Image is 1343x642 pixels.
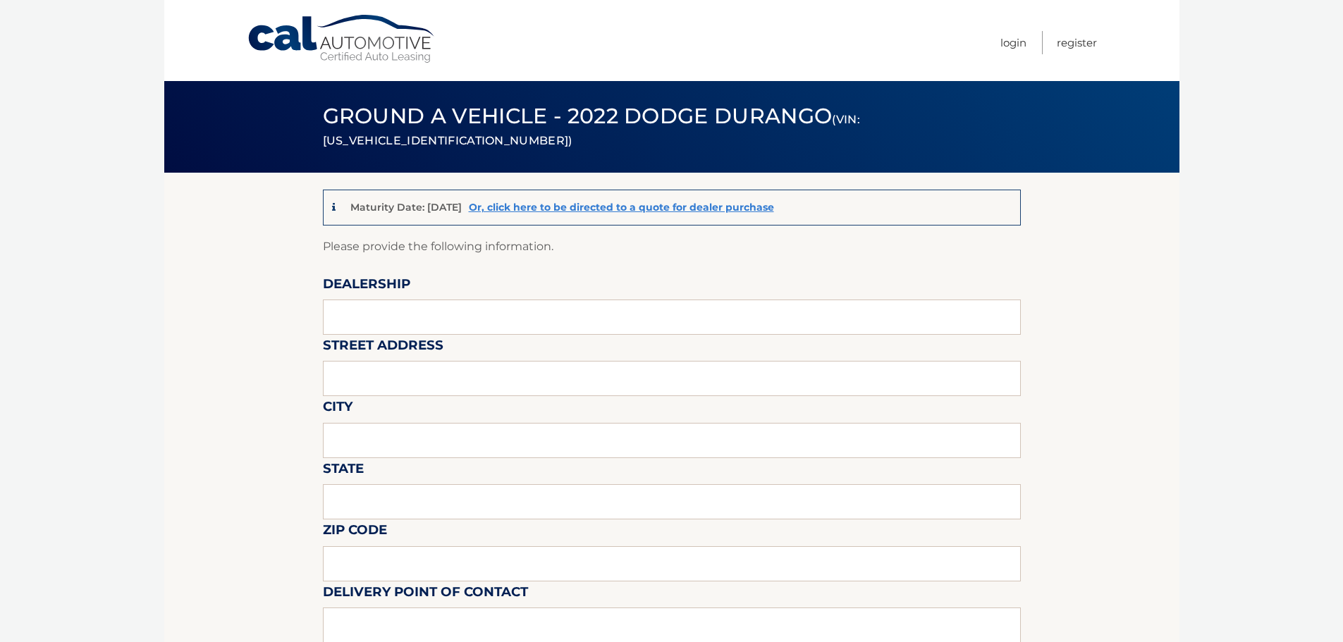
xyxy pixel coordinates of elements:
[323,237,1021,257] p: Please provide the following information.
[1000,31,1026,54] a: Login
[469,201,774,214] a: Or, click here to be directed to a quote for dealer purchase
[323,581,528,607] label: Delivery Point of Contact
[323,396,352,422] label: City
[247,14,437,64] a: Cal Automotive
[350,201,462,214] p: Maturity Date: [DATE]
[323,273,410,300] label: Dealership
[323,458,364,484] label: State
[323,103,860,150] span: Ground a Vehicle - 2022 Dodge Durango
[1057,31,1097,54] a: Register
[323,335,443,361] label: Street Address
[323,113,860,147] small: (VIN: [US_VEHICLE_IDENTIFICATION_NUMBER])
[323,519,387,545] label: Zip Code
